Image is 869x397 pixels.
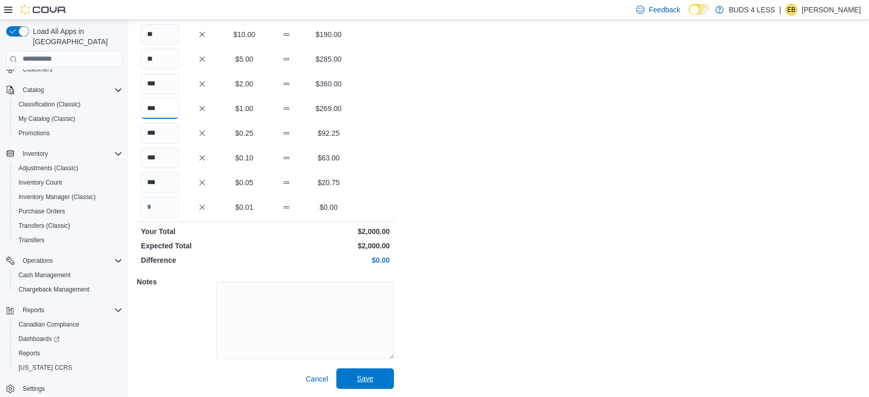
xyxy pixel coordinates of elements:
span: Transfers [14,234,122,246]
span: Washington CCRS [14,362,122,374]
p: $190.00 [310,29,348,40]
button: Catalog [19,84,48,96]
p: $1.00 [225,103,263,114]
span: Inventory [23,150,48,158]
span: Customers [23,65,52,74]
span: Catalog [19,84,122,96]
p: $0.25 [225,128,263,138]
img: Cova [21,5,67,15]
p: $2,000.00 [267,241,390,251]
p: $63.00 [310,153,348,163]
span: My Catalog (Classic) [19,115,76,123]
span: My Catalog (Classic) [14,113,122,125]
button: Transfers [10,233,126,247]
span: Inventory Count [14,176,122,189]
button: [US_STATE] CCRS [10,360,126,375]
span: Reports [23,306,44,314]
p: $2.00 [225,79,263,89]
a: Canadian Compliance [14,318,83,331]
span: Operations [19,255,122,267]
button: Catalog [2,83,126,97]
a: Adjustments (Classic) [14,162,82,174]
input: Quantity [141,24,179,45]
p: $0.00 [310,202,348,212]
span: Transfers (Classic) [19,222,70,230]
span: Cancel [305,374,328,384]
span: Settings [19,382,122,395]
p: Difference [141,255,263,265]
button: Inventory [2,147,126,161]
span: Customers [19,63,122,76]
a: Transfers (Classic) [14,220,74,232]
a: Promotions [14,127,54,139]
span: Cash Management [14,269,122,281]
input: Quantity [141,74,179,94]
span: Inventory Manager (Classic) [14,191,122,203]
button: Inventory Count [10,175,126,190]
button: Transfers (Classic) [10,219,126,233]
a: Settings [19,383,49,395]
a: Customers [19,63,57,76]
p: $0.01 [225,202,263,212]
button: Reports [19,304,48,316]
span: Transfers (Classic) [14,220,122,232]
span: Load All Apps in [GEOGRAPHIC_DATA] [29,26,122,47]
button: Operations [2,254,126,268]
span: Catalog [23,86,44,94]
a: Purchase Orders [14,205,69,218]
span: Inventory Manager (Classic) [19,193,96,201]
span: Promotions [14,127,122,139]
p: | [779,4,781,16]
span: Canadian Compliance [19,320,79,329]
span: Operations [23,257,53,265]
p: $5.00 [225,54,263,64]
p: $2,000.00 [267,226,390,237]
input: Dark Mode [689,4,710,15]
button: Cancel [301,369,332,389]
span: Cash Management [19,271,70,279]
button: Reports [2,303,126,317]
button: Adjustments (Classic) [10,161,126,175]
span: EB [787,4,795,16]
span: Canadian Compliance [14,318,122,331]
span: Inventory [19,148,122,160]
p: [PERSON_NAME] [802,4,861,16]
button: Purchase Orders [10,204,126,219]
input: Quantity [141,98,179,119]
p: $0.10 [225,153,263,163]
a: Reports [14,347,44,359]
a: Dashboards [10,332,126,346]
a: Chargeback Management [14,283,94,296]
p: $360.00 [310,79,348,89]
a: Classification (Classic) [14,98,85,111]
input: Quantity [141,123,179,143]
input: Quantity [141,197,179,218]
span: Purchase Orders [14,205,122,218]
button: Reports [10,346,126,360]
p: Your Total [141,226,263,237]
span: Classification (Classic) [14,98,122,111]
button: Classification (Classic) [10,97,126,112]
span: Dashboards [19,335,60,343]
span: Reports [19,349,40,357]
span: Classification (Classic) [19,100,81,109]
button: Inventory Manager (Classic) [10,190,126,204]
button: Canadian Compliance [10,317,126,332]
p: $285.00 [310,54,348,64]
span: Transfers [19,236,44,244]
input: Quantity [141,172,179,193]
span: Reports [19,304,122,316]
span: Purchase Orders [19,207,65,215]
a: [US_STATE] CCRS [14,362,76,374]
p: $269.00 [310,103,348,114]
div: Elisabeth Brown [785,4,798,16]
a: Cash Management [14,269,75,281]
span: [US_STATE] CCRS [19,364,72,372]
button: Customers [2,62,126,77]
p: Expected Total [141,241,263,251]
p: BUDS 4 LESS [729,4,775,16]
h5: Notes [137,272,214,292]
span: Save [357,373,373,384]
span: Reports [14,347,122,359]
